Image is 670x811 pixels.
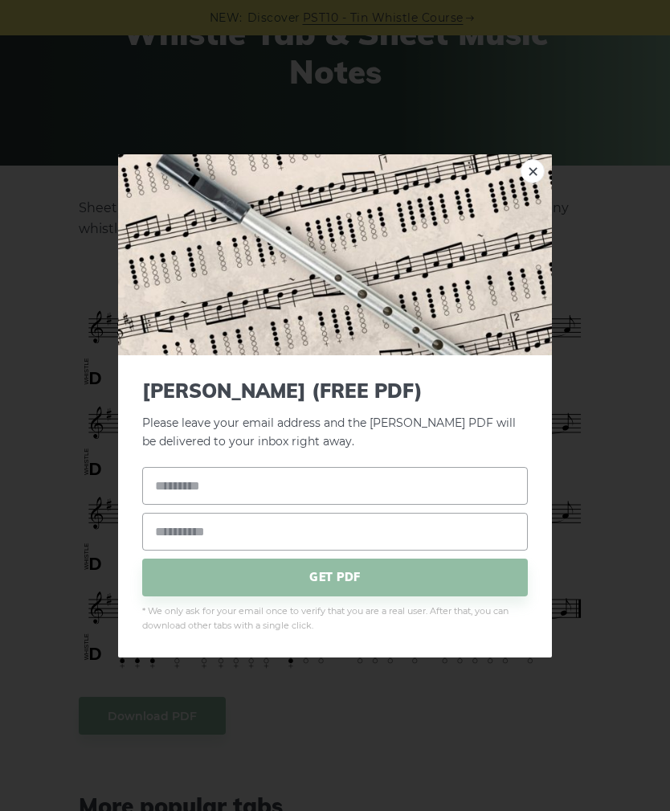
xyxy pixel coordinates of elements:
p: Please leave your email address and the [PERSON_NAME] PDF will be delivered to your inbox right a... [142,379,528,450]
span: GET PDF [142,559,528,596]
span: [PERSON_NAME] (FREE PDF) [142,379,528,402]
span: * We only ask for your email once to verify that you are a real user. After that, you can downloa... [142,604,528,633]
a: × [521,158,545,182]
img: Tin Whistle Tab Preview [118,154,552,354]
